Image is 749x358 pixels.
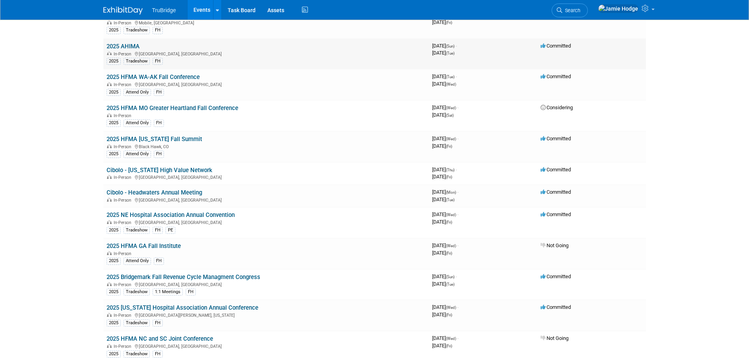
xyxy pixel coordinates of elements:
span: In-Person [114,313,134,318]
div: 2025 [107,89,121,96]
div: 2025 [107,58,121,65]
a: Cibolo - [US_STATE] High Value Network [107,167,212,174]
div: [GEOGRAPHIC_DATA], [GEOGRAPHIC_DATA] [107,219,426,225]
span: [DATE] [432,335,458,341]
a: 2025 HFMA NC and SC Joint Conference [107,335,213,342]
div: Attend Only [123,89,151,96]
span: - [457,242,458,248]
div: Tradeshow [123,27,150,34]
img: In-Person Event [107,82,112,86]
span: In-Person [114,82,134,87]
span: - [457,136,458,141]
div: 2025 [107,27,121,34]
span: [DATE] [432,105,458,110]
a: Cibolo - Headwaters Annual Meeting [107,189,202,196]
span: [DATE] [432,19,452,25]
span: Committed [541,211,571,217]
img: In-Person Event [107,51,112,55]
span: Not Going [541,242,569,248]
span: [DATE] [432,136,458,141]
div: Tradeshow [123,319,150,327]
span: (Fri) [446,20,452,25]
div: 2025 [107,319,121,327]
span: In-Person [114,113,134,118]
div: 2025 [107,257,121,264]
span: In-Person [114,251,134,256]
div: FH [154,257,164,264]
div: FH [154,89,164,96]
span: (Tue) [446,282,455,286]
span: [DATE] [432,219,452,225]
div: 2025 [107,227,121,234]
span: (Wed) [446,244,456,248]
div: [GEOGRAPHIC_DATA], [GEOGRAPHIC_DATA] [107,81,426,87]
span: - [456,73,457,79]
a: 2025 HFMA WA-AK Fall Conference [107,73,200,81]
span: - [456,167,457,173]
div: [GEOGRAPHIC_DATA], [GEOGRAPHIC_DATA] [107,281,426,287]
span: Committed [541,304,571,310]
span: - [456,274,457,279]
span: In-Person [114,175,134,180]
div: 2025 [107,288,121,296]
div: FH [153,58,163,65]
a: 2025 HFMA [US_STATE] Fall Summit [107,136,202,143]
span: [DATE] [432,167,457,173]
span: [DATE] [432,211,458,217]
img: ExhibitDay [103,7,143,15]
span: (Tue) [446,198,455,202]
div: 2025 [107,351,121,358]
div: FH [153,351,163,358]
a: 2025 Bridgemark Fall Revenue Cycle Managment Congress [107,274,260,281]
div: FH [153,27,163,34]
span: (Wed) [446,82,456,86]
span: In-Person [114,344,134,349]
span: In-Person [114,144,134,149]
img: In-Person Event [107,313,112,317]
span: [DATE] [432,43,457,49]
span: (Wed) [446,137,456,141]
span: In-Person [114,282,134,287]
span: (Thu) [446,168,455,172]
span: (Fri) [446,144,452,149]
span: [DATE] [432,196,455,202]
span: [DATE] [432,73,457,79]
span: [DATE] [432,112,454,118]
span: - [457,211,458,217]
img: In-Person Event [107,144,112,148]
span: [DATE] [432,242,458,248]
span: Considering [541,105,573,110]
span: (Fri) [446,313,452,317]
div: 1:1 Meetings [153,288,183,296]
img: In-Person Event [107,20,112,24]
span: (Fri) [446,251,452,255]
span: (Mon) [446,190,456,195]
div: PE [166,227,175,234]
span: (Sun) [446,44,455,48]
span: In-Person [114,51,134,57]
span: (Fri) [446,344,452,348]
div: Tradeshow [123,288,150,296]
a: 2025 HFMA GA Fall Institute [107,242,181,250]
span: Committed [541,167,571,173]
span: (Tue) [446,51,455,55]
span: Committed [541,136,571,141]
div: [GEOGRAPHIC_DATA][PERSON_NAME], [US_STATE] [107,312,426,318]
img: In-Person Event [107,344,112,348]
span: [DATE] [432,50,455,56]
div: Attend Only [123,119,151,127]
span: [DATE] [432,281,455,287]
a: Search [552,4,588,17]
img: Jamie Hodge [598,4,639,13]
div: [GEOGRAPHIC_DATA], [GEOGRAPHIC_DATA] [107,174,426,180]
div: FH [154,151,164,158]
span: [DATE] [432,174,452,180]
div: Tradeshow [123,58,150,65]
div: FH [186,288,196,296]
span: (Sun) [446,275,455,279]
span: Committed [541,274,571,279]
img: In-Person Event [107,113,112,117]
img: In-Person Event [107,220,112,224]
span: TruBridge [152,7,176,13]
div: FH [153,319,163,327]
